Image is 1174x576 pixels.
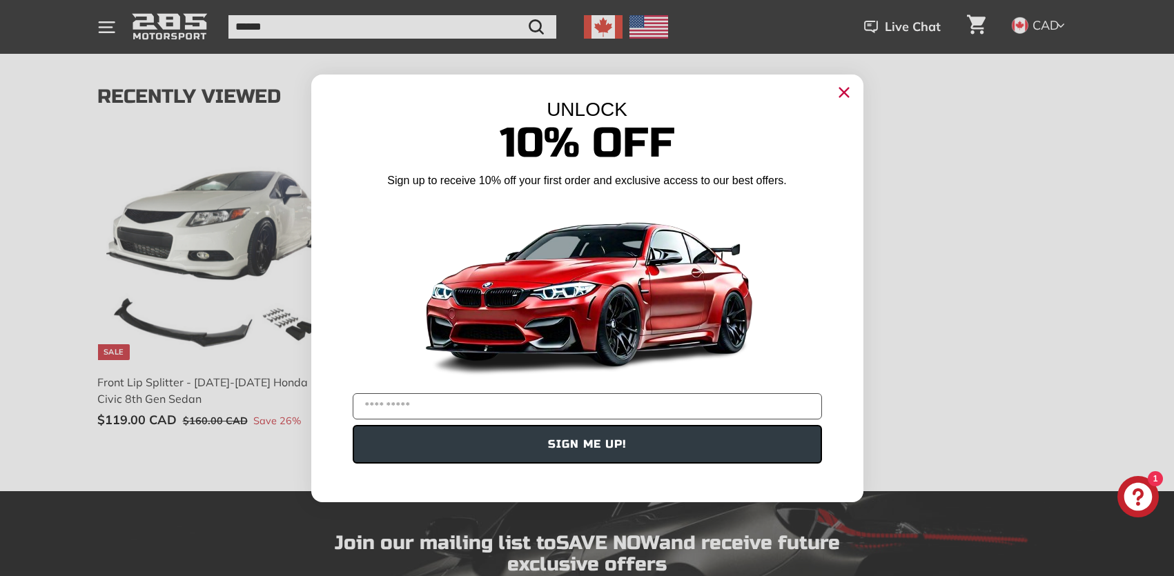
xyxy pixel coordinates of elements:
span: UNLOCK [547,99,627,120]
input: YOUR EMAIL [353,393,822,419]
img: Banner showing BMW 4 Series Body kit [415,194,760,388]
inbox-online-store-chat: Shopify online store chat [1113,476,1163,521]
span: 10% Off [500,118,675,168]
button: SIGN ME UP! [353,425,822,464]
button: Close dialog [833,81,855,103]
span: Sign up to receive 10% off your first order and exclusive access to our best offers. [387,175,786,186]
